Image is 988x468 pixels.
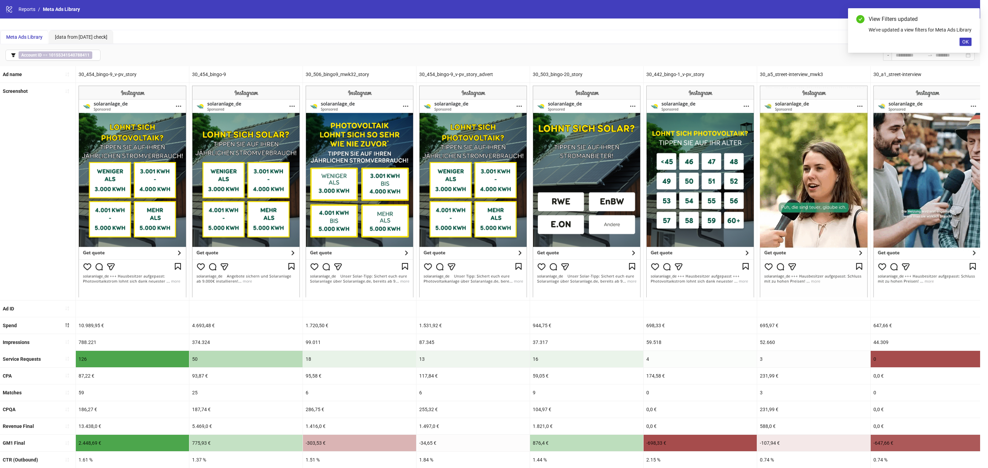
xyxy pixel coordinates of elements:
button: OK [960,38,972,46]
div: View Filters updated [869,15,972,23]
span: check-circle [856,15,864,23]
a: Close [964,15,972,23]
div: We've updated a view filters for Meta Ads Library [869,26,972,34]
span: OK [962,39,969,45]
